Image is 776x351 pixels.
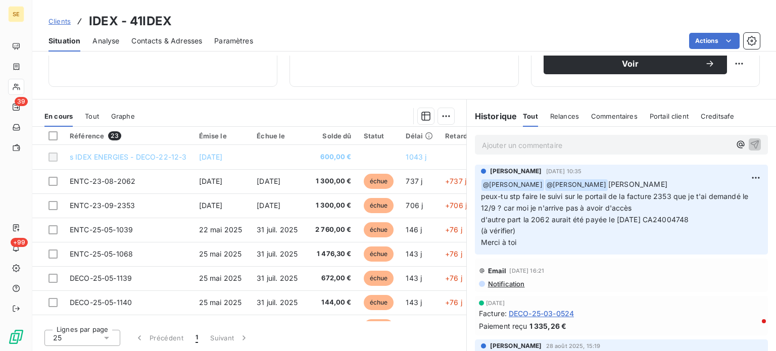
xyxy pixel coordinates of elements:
[199,201,223,210] span: [DATE]
[544,53,727,74] button: Voir
[199,274,242,282] span: 25 mai 2025
[257,132,303,140] div: Échue le
[406,225,422,234] span: 146 j
[315,132,352,140] div: Solde dû
[406,274,422,282] span: 143 j
[546,343,601,349] span: 28 août 2025, 15:19
[199,153,223,161] span: [DATE]
[481,179,544,191] span: @ [PERSON_NAME]
[15,97,28,106] span: 39
[364,295,394,310] span: échue
[529,321,567,331] span: 1 335,26 €
[364,198,394,213] span: échue
[479,321,527,331] span: Paiement reçu
[70,201,135,210] span: ENTC-23-09-2353
[199,249,242,258] span: 25 mai 2025
[70,274,132,282] span: DECO-25-05-1139
[445,177,466,185] span: +737 j
[257,298,298,307] span: 31 juil. 2025
[546,168,582,174] span: [DATE] 10:35
[701,112,735,120] span: Creditsafe
[70,225,133,234] span: ENTC-25-05-1039
[315,152,352,162] span: 600,00 €
[445,274,462,282] span: +76 j
[488,267,507,275] span: Email
[364,319,394,334] span: échue
[131,36,202,46] span: Contacts & Adresses
[214,36,253,46] span: Paramètres
[257,274,298,282] span: 31 juil. 2025
[523,112,538,120] span: Tout
[48,16,71,26] a: Clients
[8,329,24,345] img: Logo LeanPay
[204,327,255,348] button: Suivant
[199,132,245,140] div: Émise le
[199,225,243,234] span: 22 mai 2025
[315,273,352,283] span: 672,00 €
[479,308,507,319] span: Facture :
[445,132,477,140] div: Retard
[11,238,28,247] span: +99
[315,176,352,186] span: 1 300,00 €
[257,249,298,258] span: 31 juil. 2025
[89,12,172,30] h3: IDEX - 41IDEX
[490,167,542,176] span: [PERSON_NAME]
[196,333,198,343] span: 1
[70,177,135,185] span: ENTC-23-08-2062
[689,33,740,49] button: Actions
[108,131,121,140] span: 23
[742,317,766,341] iframe: Intercom live chat
[406,177,422,185] span: 737 j
[315,249,352,259] span: 1 476,30 €
[8,6,24,22] div: SE
[545,179,608,191] span: @ [PERSON_NAME]
[48,36,80,46] span: Situation
[406,153,426,161] span: 1043 j
[445,298,462,307] span: +76 j
[70,131,187,140] div: Référence
[111,112,135,120] span: Graphe
[406,201,423,210] span: 706 j
[257,201,280,210] span: [DATE]
[199,298,242,307] span: 25 mai 2025
[406,249,422,258] span: 143 j
[364,246,394,262] span: échue
[467,110,517,122] h6: Historique
[650,112,689,120] span: Portail client
[445,249,462,258] span: +76 j
[257,177,280,185] span: [DATE]
[189,327,204,348] button: 1
[591,112,638,120] span: Commentaires
[53,333,62,343] span: 25
[509,308,574,319] span: DECO-25-03-0524
[550,112,579,120] span: Relances
[364,271,394,286] span: échue
[315,225,352,235] span: 2 760,00 €
[406,298,422,307] span: 143 j
[257,225,298,234] span: 31 juil. 2025
[490,341,542,350] span: [PERSON_NAME]
[199,177,223,185] span: [DATE]
[92,36,119,46] span: Analyse
[487,280,525,288] span: Notification
[70,249,133,258] span: ENTC-25-05-1068
[315,200,352,211] span: 1 300,00 €
[406,132,433,140] div: Délai
[364,174,394,189] span: échue
[556,60,705,68] span: Voir
[48,17,71,25] span: Clients
[85,112,99,120] span: Tout
[70,298,132,307] span: DECO-25-05-1140
[364,222,394,237] span: échue
[445,225,462,234] span: +76 j
[481,180,751,246] span: [PERSON_NAME] peux-tu stp faire le suivi sur le portail de la facture 2353 que je t'ai demandé le...
[445,201,467,210] span: +706 j
[44,112,73,120] span: En cours
[315,297,352,308] span: 144,00 €
[509,268,544,274] span: [DATE] 16:21
[128,327,189,348] button: Précédent
[486,300,505,306] span: [DATE]
[364,132,394,140] div: Statut
[70,153,187,161] span: s IDEX ENERGIES - DECO-22-12-3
